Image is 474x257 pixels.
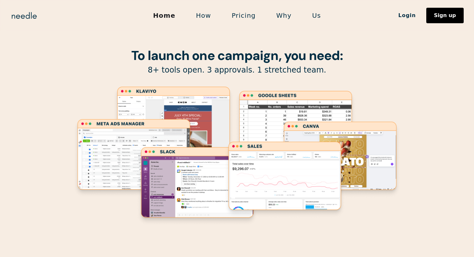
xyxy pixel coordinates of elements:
[266,9,302,22] a: Why
[143,9,186,22] a: Home
[388,10,426,21] a: Login
[73,65,401,75] p: 8+ tools open. 3 approvals. 1 stretched team.
[302,9,331,22] a: Us
[131,47,343,64] strong: To launch one campaign, you need:
[434,13,456,18] div: Sign up
[186,9,222,22] a: How
[221,9,266,22] a: Pricing
[426,8,464,23] a: Sign up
